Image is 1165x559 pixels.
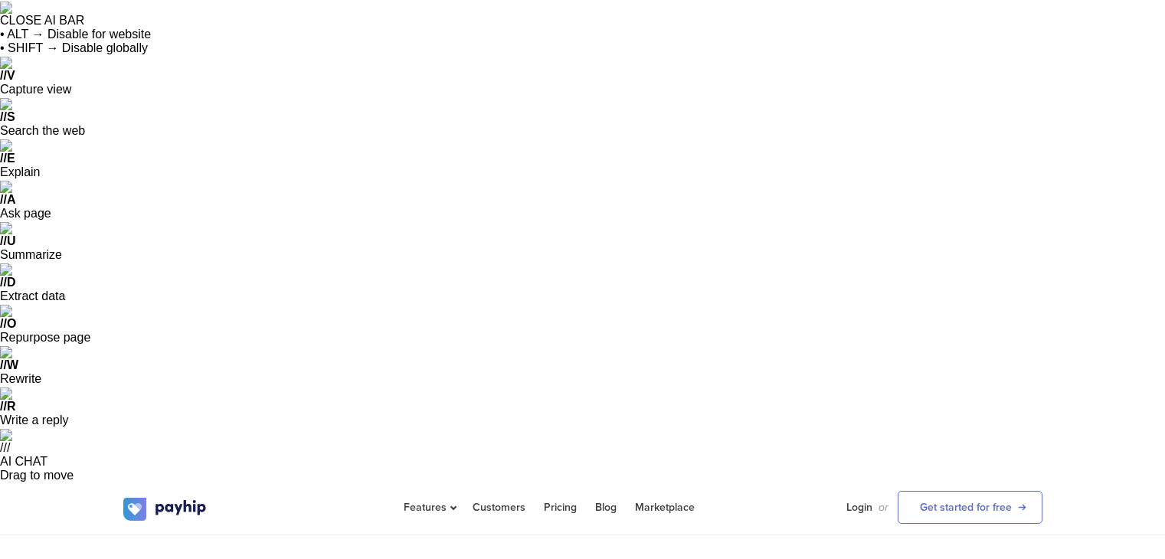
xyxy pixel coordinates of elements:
a: Blog [595,482,617,532]
img: logo.svg [123,498,208,521]
a: Login [846,482,872,532]
span: Features [404,501,454,514]
a: Customers [473,482,525,532]
span: or [879,482,888,534]
a: Get started for free [898,491,1042,524]
a: Pricing [544,482,577,532]
a: Features [404,482,454,532]
a: Marketplace [635,482,695,532]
